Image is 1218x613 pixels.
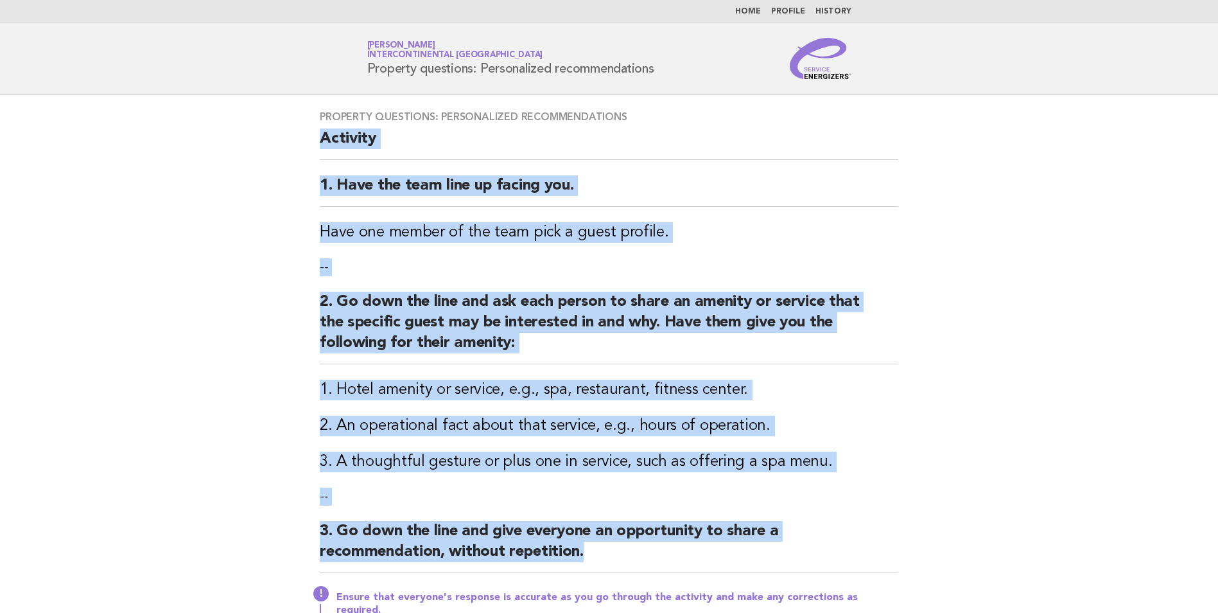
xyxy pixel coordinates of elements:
[320,416,898,436] h3: 2. An operational fact about that service, e.g., hours of operation.
[320,488,898,506] p: --
[320,258,898,276] p: --
[320,380,898,400] h3: 1. Hotel amenity or service, e.g., spa, restaurant, fitness center.
[320,292,898,364] h2: 2. Go down the line and ask each person to share an amenity or service that the specific guest ma...
[367,41,543,59] a: [PERSON_NAME]InterContinental [GEOGRAPHIC_DATA]
[771,8,805,15] a: Profile
[815,8,851,15] a: History
[320,129,898,160] h2: Activity
[320,175,898,207] h2: 1. Have the team line up facing you.
[320,452,898,472] h3: 3. A thoughtful gesture or plus one in service, such as offering a spa menu.
[790,38,851,79] img: Service Energizers
[367,51,543,60] span: InterContinental [GEOGRAPHIC_DATA]
[320,111,898,123] h3: Property questions: Personalized recommendations
[367,42,654,75] h1: Property questions: Personalized recommendations
[320,222,898,243] h3: Have one member of the team pick a guest profile.
[735,8,761,15] a: Home
[320,521,898,573] h2: 3. Go down the line and give everyone an opportunity to share a recommendation, without repetition.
